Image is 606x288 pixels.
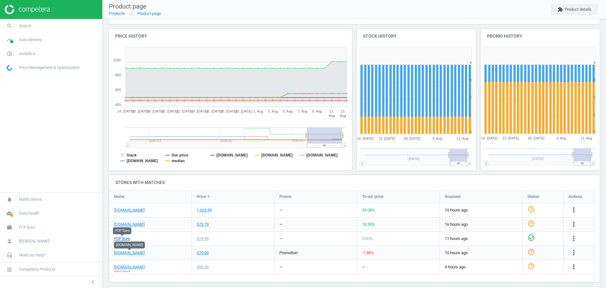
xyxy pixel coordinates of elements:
text: 600 [115,88,121,92]
span: Price Management & Optimization [19,65,80,70]
i: check_circle_outline [527,234,535,242]
i: help_outline [527,220,535,227]
i: extension [557,7,563,12]
img: wGWNvw8QSZomAAAAABJRU5ErkJggg== [7,65,12,71]
button: more_vert [570,220,578,229]
text: 1000 [113,58,121,62]
span: Search [19,23,32,29]
span: [PERSON_NAME] [19,238,49,244]
text: 2 [470,95,472,99]
tspan: 18. [DATE] [147,109,163,113]
span: Data health [19,211,39,216]
div: — [279,222,282,227]
tspan: [DOMAIN_NAME] [261,153,293,157]
span: Product page [109,3,146,10]
div: [DOMAIN_NAME] [114,242,145,248]
i: arrow_downward [206,193,211,199]
i: more_vert [570,249,578,256]
a: [DOMAIN_NAME] [114,264,145,270]
h4: Stores with matches [109,175,600,190]
i: more_vert [570,206,578,214]
tspan: median [171,159,185,163]
span: Out of stock [114,269,130,273]
div: FCP Euro [113,227,131,234]
text: 800 [115,73,121,77]
i: chevron_left [89,279,97,286]
tspan: 4. Aug [432,137,442,140]
tspan: 1. Aug [253,109,263,113]
span: 11 hours ago [445,236,518,242]
tspan: [DOMAIN_NAME] [127,159,158,163]
i: headset_mic [3,249,15,261]
text: 2 [593,95,595,99]
h4: Promo history [481,29,600,44]
div: 359.99 [197,264,209,270]
span: 93.08 % [362,208,375,212]
span: 16 hours ago [445,222,518,227]
tspan: 21. [DATE] [378,137,395,140]
a: [DOMAIN_NAME] [114,250,145,256]
span: Data delivery [19,37,42,43]
text: 1 [593,113,595,116]
div: — [279,264,282,270]
tspan: 7. Aug [297,109,307,113]
tspan: 11. [330,109,334,113]
span: FCP Euro [19,224,35,230]
span: -7.88 % [362,250,374,255]
button: more_vert [570,206,578,214]
span: 519.99 [115,11,138,20]
span: To our price [362,194,383,199]
tspan: Aug [340,114,346,118]
tspan: 28. [DATE] [220,109,237,113]
tspan: Aug [329,114,335,118]
button: extensionProduct details [551,4,598,15]
div: — [279,207,282,213]
i: work [3,221,15,233]
i: more_vert [570,235,578,242]
text: 0 [470,130,472,134]
span: 10 hours ago [445,250,518,256]
img: ajHJNr6hYgQAAAAASUVORK5CYII= [5,5,50,14]
h4: Stock history [357,29,476,44]
tspan: Stack [127,153,137,157]
tspan: 22. [DATE] [176,109,193,113]
i: search [3,20,15,32]
span: Notifications [19,197,42,202]
div: 519.99 [197,236,209,242]
span: Price [197,194,206,199]
button: chevron_left [85,278,101,286]
div: 479.00 [197,250,209,256]
a: FCP Euro [114,236,130,242]
span: 479.00 [170,11,193,20]
span: 0.00 % [362,236,373,241]
div: — [362,264,365,270]
tspan: 5. Aug [283,109,293,113]
tspan: 24. [DATE] [191,109,208,113]
span: 3 [201,11,205,20]
tspan: 14. [DATE] [117,109,134,113]
span: Need our help? [19,252,45,258]
tspan: 28. [DATE] [404,137,420,140]
span: 10 hours ago [445,207,518,213]
text: 0 [593,130,595,134]
i: help_outline [527,262,535,270]
tspan: 20. [DATE] [162,109,178,113]
tspan: 28. [DATE] [528,137,544,140]
span: Status [527,194,539,199]
span: +7.8 % [144,11,164,20]
i: person [3,235,15,247]
tspan: [DOMAIN_NAME] [217,153,248,157]
text: 4 [593,61,595,64]
i: more_vert [570,263,578,271]
h4: Price history [109,29,352,44]
text: 3 [470,78,472,82]
tspan: [DOMAIN_NAME] [306,153,338,157]
span: Promo [279,194,291,199]
text: 400 [115,103,121,107]
i: cloud_done [3,207,15,219]
span: 10.35 % [362,222,375,227]
i: notifications [3,193,15,205]
span: 9 hours ago [445,264,518,270]
tspan: 14. [DATE] [357,137,374,140]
